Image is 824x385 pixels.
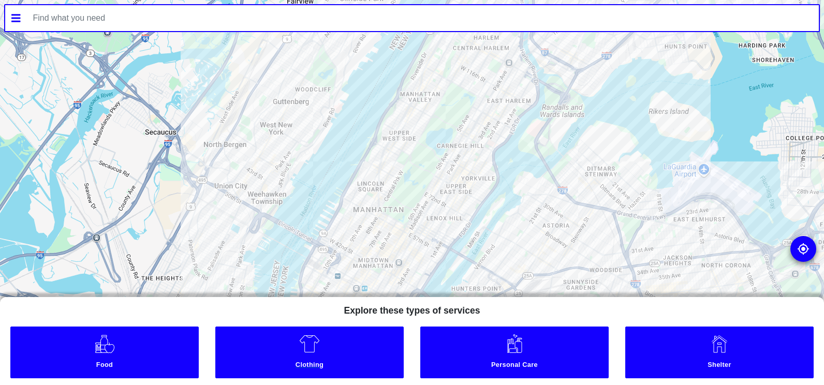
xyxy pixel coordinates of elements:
img: Shelter [709,333,730,354]
small: Personal Care [422,361,606,372]
h5: Explore these types of services [335,297,488,320]
small: Clothing [217,361,401,372]
img: Personal Care [504,333,525,354]
input: Find what you need [27,5,819,31]
img: go to my location [797,243,810,255]
a: Shelter [625,327,814,378]
small: Shelter [627,361,811,372]
a: Food [10,327,199,378]
a: Clothing [215,327,404,378]
a: Personal Care [420,327,609,378]
small: Food [12,361,196,372]
img: Food [94,333,115,354]
img: Clothing [299,333,320,354]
